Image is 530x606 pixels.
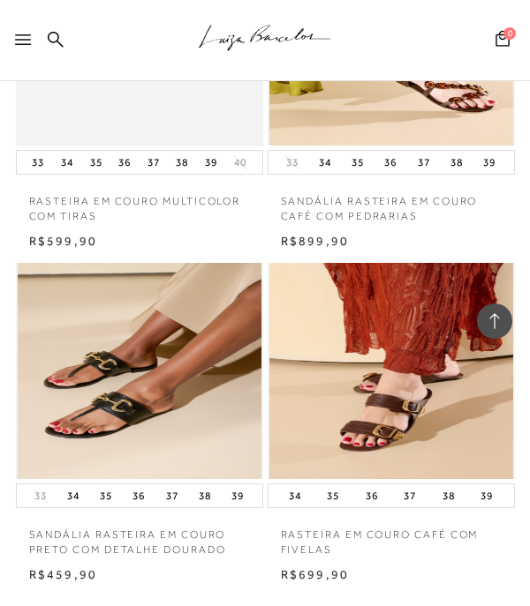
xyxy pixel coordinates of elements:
[200,155,223,169] button: 39
[142,155,165,169] button: 37
[95,489,117,503] button: 35
[346,155,369,169] button: 35
[269,263,513,479] img: RASTEIRA EM COURO CAFÉ COM FIVELAS
[29,234,98,248] span: R$599,90
[281,155,304,169] button: 33
[269,263,513,479] a: RASTEIRA EM COURO CAFÉ COM FIVELAS RASTEIRA EM COURO CAFÉ COM FIVELAS
[161,489,184,503] button: 37
[490,29,515,53] button: 0
[281,567,350,581] span: R$699,90
[398,489,421,503] button: 37
[437,489,460,503] button: 38
[18,263,261,479] img: SANDÁLIA RASTEIRA EM COURO PRETO COM DETALHE DOURADO
[18,263,261,479] a: SANDÁLIA RASTEIRA EM COURO PRETO COM DETALHE DOURADO SANDÁLIA RASTEIRA EM COURO PRETO COM DETALHE...
[56,155,79,169] button: 34
[268,517,515,557] a: RASTEIRA EM COURO CAFÉ COM FIVELAS
[281,234,350,248] span: R$899,90
[360,489,383,503] button: 36
[226,489,249,503] button: 39
[113,155,136,169] button: 36
[503,27,516,40] span: 0
[268,183,515,224] a: SANDÁLIA RASTEIRA EM COURO CAFÉ COM PEDRARIAS
[379,155,402,169] button: 36
[127,489,150,503] button: 36
[170,155,193,169] button: 38
[478,155,501,169] button: 39
[193,489,216,503] button: 38
[314,155,337,169] button: 34
[475,489,498,503] button: 39
[85,155,108,169] button: 35
[322,489,344,503] button: 35
[29,489,52,503] button: 33
[26,155,49,169] button: 33
[16,517,263,557] a: SANDÁLIA RASTEIRA EM COURO PRETO COM DETALHE DOURADO
[16,183,263,224] a: RASTEIRA EM COURO MULTICOLOR COM TIRAS
[29,567,98,581] span: R$459,90
[229,155,252,169] button: 40
[62,489,85,503] button: 34
[284,489,307,503] button: 34
[445,155,468,169] button: 38
[413,155,435,169] button: 37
